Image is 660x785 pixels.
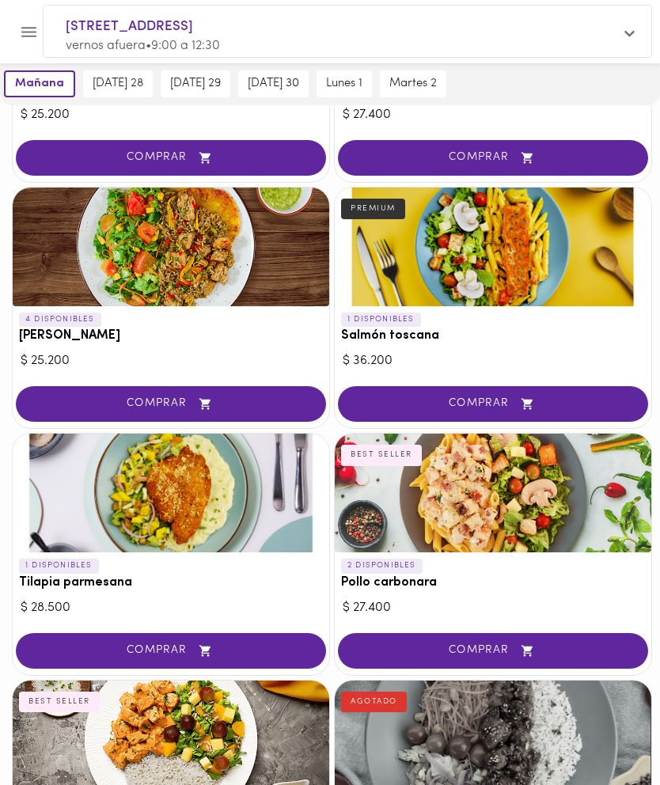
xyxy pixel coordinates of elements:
span: COMPRAR [36,644,306,658]
span: [DATE] 30 [248,77,299,91]
span: [DATE] 28 [93,77,143,91]
span: [DATE] 29 [170,77,221,91]
div: Pollo carbonara [335,434,651,552]
div: Tilapia parmesana [13,434,329,552]
p: 1 DISPONIBLES [19,559,99,573]
span: COMPRAR [358,397,628,411]
button: [DATE] 28 [83,70,153,97]
button: [DATE] 30 [238,70,309,97]
span: martes 2 [389,77,437,91]
button: COMPRAR [338,386,648,422]
h3: [PERSON_NAME] [19,329,323,343]
p: 1 DISPONIBLES [341,313,421,327]
button: COMPRAR [16,386,326,422]
div: AGOTADO [341,692,407,712]
span: vernos afuera • 9:00 a 12:30 [66,40,220,52]
button: [DATE] 29 [161,70,230,97]
span: COMPRAR [36,151,306,165]
div: $ 27.400 [343,106,643,124]
h3: Tilapia parmesana [19,576,323,590]
h3: Pollo carbonara [341,576,645,590]
button: martes 2 [380,70,446,97]
div: $ 25.200 [21,106,321,124]
div: BEST SELLER [341,445,422,465]
button: COMPRAR [338,140,648,176]
div: $ 28.500 [21,599,321,617]
div: $ 27.400 [343,599,643,617]
button: Menu [9,13,48,51]
button: COMPRAR [16,140,326,176]
div: PREMIUM [341,199,405,219]
button: COMPRAR [16,633,326,669]
span: COMPRAR [358,151,628,165]
button: COMPRAR [338,633,648,669]
button: lunes 1 [317,70,372,97]
iframe: Messagebird Livechat Widget [584,709,660,785]
span: [STREET_ADDRESS] [66,17,613,37]
div: Arroz chaufa [13,188,329,306]
span: COMPRAR [358,644,628,658]
span: COMPRAR [36,397,306,411]
button: mañana [4,70,75,97]
p: 2 DISPONIBLES [341,559,423,573]
span: lunes 1 [326,77,362,91]
div: BEST SELLER [19,692,100,712]
span: mañana [15,77,64,91]
div: $ 25.200 [21,352,321,370]
div: Salmón toscana [335,188,651,306]
h3: Salmón toscana [341,329,645,343]
p: 4 DISPONIBLES [19,313,101,327]
div: $ 36.200 [343,352,643,370]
